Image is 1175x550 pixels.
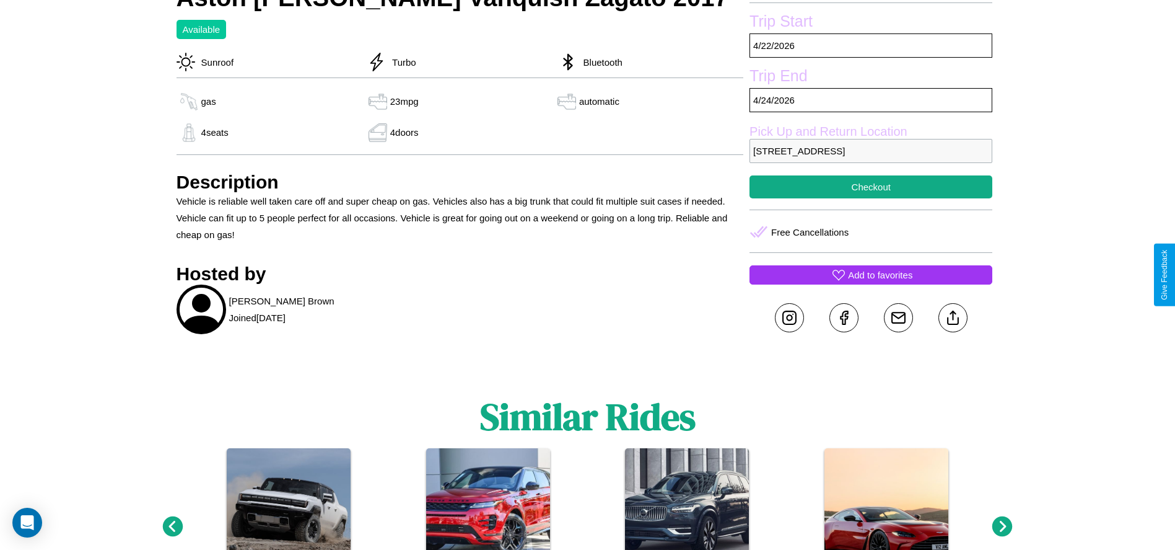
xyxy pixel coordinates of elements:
p: Sunroof [195,54,234,71]
p: 23 mpg [390,93,419,110]
button: Checkout [749,175,992,198]
p: Turbo [386,54,416,71]
p: Bluetooth [577,54,622,71]
p: gas [201,93,216,110]
label: Pick Up and Return Location [749,125,992,139]
p: 4 doors [390,124,419,141]
img: gas [365,123,390,142]
p: 4 seats [201,124,229,141]
img: gas [177,123,201,142]
p: Joined [DATE] [229,309,286,326]
div: Give Feedback [1160,250,1169,300]
p: [STREET_ADDRESS] [749,139,992,163]
p: 4 / 22 / 2026 [749,33,992,58]
p: [PERSON_NAME] Brown [229,293,334,309]
p: Free Cancellations [771,224,849,241]
h1: Similar Rides [480,391,696,442]
p: automatic [579,93,619,110]
label: Trip End [749,67,992,88]
p: 4 / 24 / 2026 [749,88,992,112]
p: Available [183,21,221,38]
button: Add to favorites [749,265,992,285]
p: Add to favorites [848,267,912,283]
p: Vehicle is reliable well taken care off and super cheap on gas. Vehicles also has a big trunk tha... [177,193,744,243]
div: Open Intercom Messenger [12,508,42,538]
h3: Hosted by [177,264,744,285]
h3: Description [177,172,744,193]
img: gas [554,92,579,111]
label: Trip Start [749,12,992,33]
img: gas [365,92,390,111]
img: gas [177,92,201,111]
